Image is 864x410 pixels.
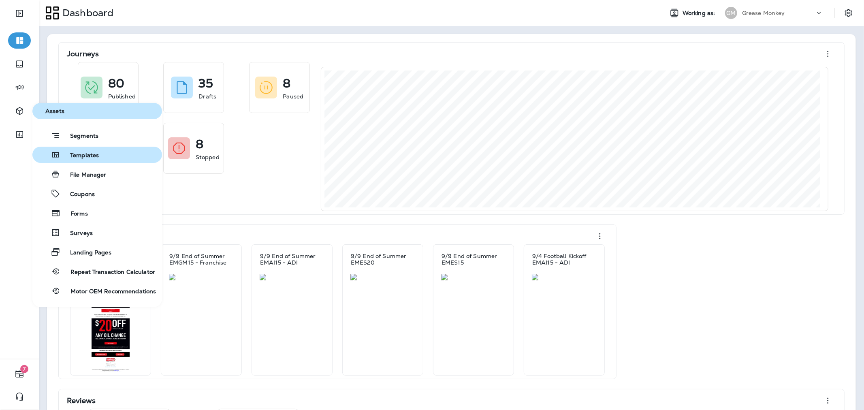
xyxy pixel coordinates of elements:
p: Drafts [198,92,216,100]
span: 7 [20,365,28,373]
button: Expand Sidebar [8,5,31,21]
p: 9/9 End of Summer EMES20 [351,253,415,266]
button: Repeat Transaction Calculator [32,263,162,280]
p: Grease Monkey [742,10,785,16]
button: Settings [841,6,856,20]
button: File Manager [32,166,162,182]
p: 8 [283,79,290,88]
span: File Manager [60,171,107,179]
span: Surveys [60,230,93,237]
span: Assets [36,108,159,115]
p: 9/9 End of Summer EMGM15 - Franchise [169,253,233,266]
div: GM [725,7,737,19]
p: 9/4 Football Kickoff EMAI15 - ADI [532,253,596,266]
p: 80 [108,79,124,88]
button: Landing Pages [32,244,162,260]
p: Paused [283,92,303,100]
span: Repeat Transaction Calculator [61,269,155,276]
span: Segments [60,132,98,141]
button: Assets [32,103,162,119]
p: 9/9 End of Summer EMAI15 - ADI [260,253,324,266]
p: Journeys [67,50,99,58]
span: Landing Pages [60,249,111,257]
button: Motor OEM Recommendations [32,283,162,299]
button: Surveys [32,224,162,241]
p: Reviews [67,397,96,405]
span: Working as: [683,10,717,17]
p: 8 [196,140,203,148]
button: Templates [32,147,162,163]
p: Published [108,92,136,100]
span: Coupons [60,191,95,199]
p: Stopped [196,153,220,161]
span: Motor OEM Recommendations [61,288,156,296]
p: Dashboard [59,7,113,19]
p: 35 [198,79,213,88]
span: Forms [61,210,88,218]
button: Forms [32,205,162,221]
p: 9/9 End of Summer EMES15 [442,253,506,266]
img: 35ac424d-c0dc-47e2-ad30-d3d11b81f4dd.jpg [441,274,506,280]
img: fdbe0618-9b77-4050-bd62-90dfd525ce66.jpg [78,274,143,372]
img: 8b7b649f-b2c4-42f3-958d-517aebaef4e8.jpg [169,274,234,280]
img: 582b099a-04dd-4f23-831e-dff5fa178734.jpg [532,274,597,280]
img: b0225884-5d82-4bb7-807b-8916f93d792f.jpg [260,274,324,280]
button: Segments [32,127,162,143]
img: 4ebe29d0-fc8a-4d3f-9c57-8d5ddc1d0520.jpg [350,274,415,280]
button: Coupons [32,186,162,202]
span: Templates [60,152,99,160]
